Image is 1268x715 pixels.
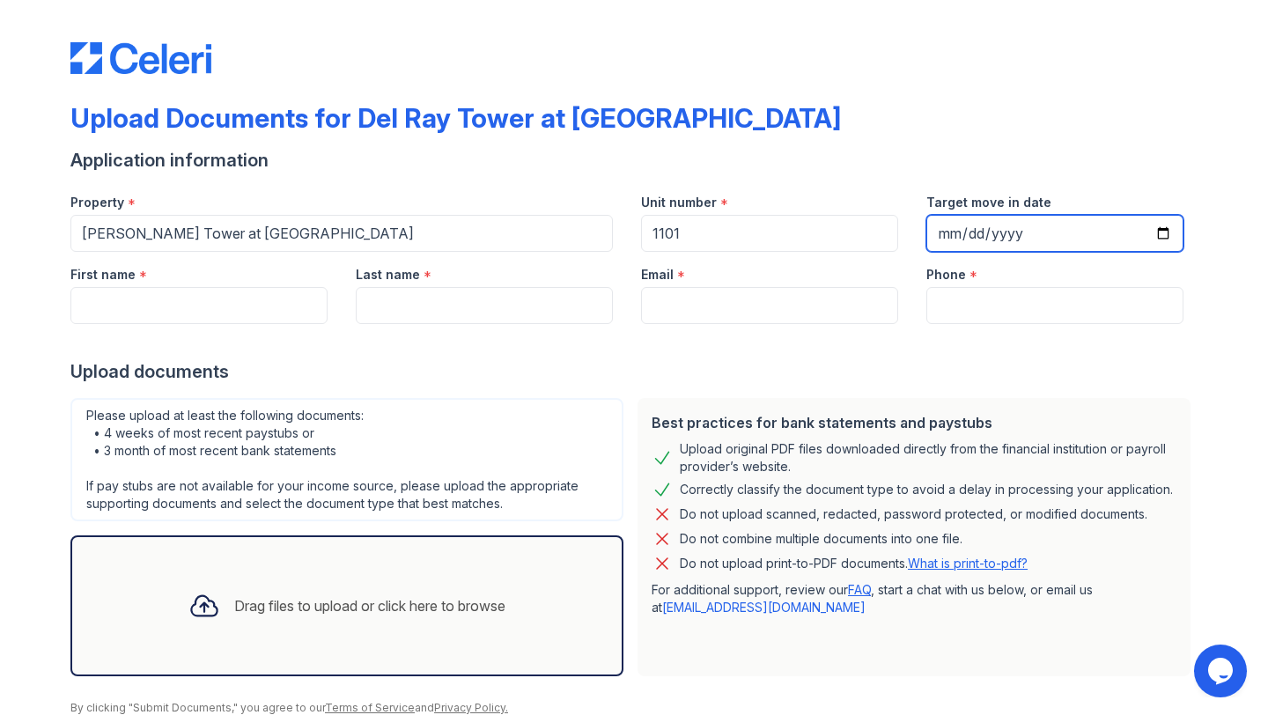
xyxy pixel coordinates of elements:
label: Unit number [641,194,717,211]
div: Correctly classify the document type to avoid a delay in processing your application. [680,479,1173,500]
div: By clicking "Submit Documents," you agree to our and [70,701,1198,715]
a: Terms of Service [325,701,415,714]
a: What is print-to-pdf? [908,556,1028,571]
p: Do not upload print-to-PDF documents. [680,555,1028,572]
label: Email [641,266,674,284]
iframe: chat widget [1194,645,1250,697]
a: FAQ [848,582,871,597]
p: For additional support, review our , start a chat with us below, or email us at [652,581,1176,616]
div: Upload documents [70,359,1198,384]
div: Do not combine multiple documents into one file. [680,528,962,549]
img: CE_Logo_Blue-a8612792a0a2168367f1c8372b55b34899dd931a85d93a1a3d3e32e68fde9ad4.png [70,42,211,74]
div: Drag files to upload or click here to browse [234,595,505,616]
div: Application information [70,148,1198,173]
label: Target move in date [926,194,1051,211]
a: Privacy Policy. [434,701,508,714]
div: Best practices for bank statements and paystubs [652,412,1176,433]
label: Phone [926,266,966,284]
div: Do not upload scanned, redacted, password protected, or modified documents. [680,504,1147,525]
label: Last name [356,266,420,284]
div: Upload Documents for Del Ray Tower at [GEOGRAPHIC_DATA] [70,102,841,134]
label: First name [70,266,136,284]
div: Upload original PDF files downloaded directly from the financial institution or payroll provider’... [680,440,1176,475]
div: Please upload at least the following documents: • 4 weeks of most recent paystubs or • 3 month of... [70,398,623,521]
label: Property [70,194,124,211]
a: [EMAIL_ADDRESS][DOMAIN_NAME] [662,600,866,615]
